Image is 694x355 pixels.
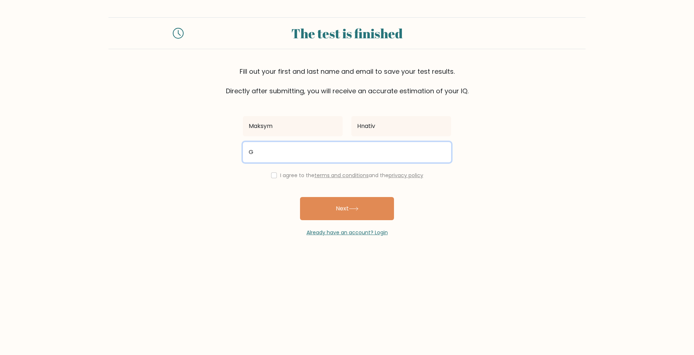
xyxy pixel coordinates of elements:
div: Fill out your first and last name and email to save your test results. Directly after submitting,... [108,67,586,96]
a: Already have an account? Login [307,229,388,236]
a: terms and conditions [314,172,369,179]
a: privacy policy [389,172,423,179]
button: Next [300,197,394,220]
input: Email [243,142,451,162]
input: First name [243,116,343,136]
label: I agree to the and the [280,172,423,179]
div: The test is finished [192,23,502,43]
input: Last name [351,116,451,136]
